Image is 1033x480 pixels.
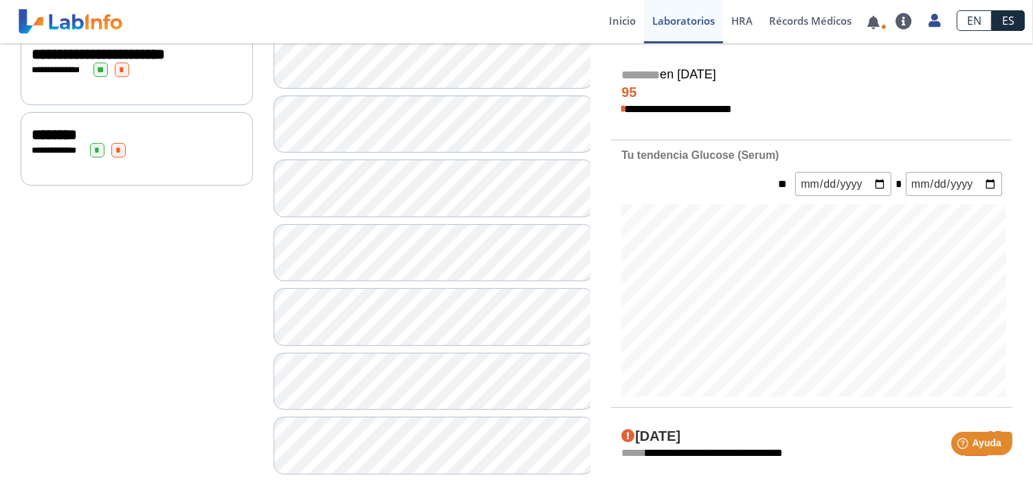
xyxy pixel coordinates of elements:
b: Tu tendencia Glucose (Serum) [621,149,779,161]
h4: 95 [621,85,1002,101]
input: mm/dd/yyyy [795,172,891,196]
h4: [DATE] [621,428,680,445]
iframe: Help widget launcher [911,426,1018,465]
span: HRA [731,14,753,28]
h5: en [DATE] [621,67,1002,83]
a: EN [957,10,992,31]
input: mm/dd/yyyy [906,172,1002,196]
a: ES [992,10,1025,31]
